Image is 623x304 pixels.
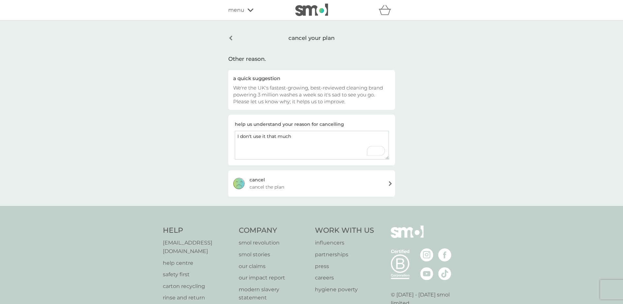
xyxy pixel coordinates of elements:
[315,262,374,271] a: press
[239,250,308,259] a: smol stories
[391,226,424,248] img: smol
[239,239,308,247] a: smol revolution
[315,250,374,259] a: partnerships
[250,176,265,183] div: cancel
[295,4,328,16] img: smol
[235,131,389,160] textarea: To enrich screen reader interactions, please activate Accessibility in Grammarly extension settings
[233,85,383,105] span: We're the UK's fastest-growing, best-reviewed cleaning brand powering 3 million washes a week so ...
[163,239,233,255] a: [EMAIL_ADDRESS][DOMAIN_NAME]
[228,6,244,14] span: menu
[438,248,451,262] img: visit the smol Facebook page
[315,226,374,236] h4: Work With Us
[228,30,395,46] div: cancel your plan
[420,267,433,280] img: visit the smol Youtube page
[235,121,344,128] div: help us understand your reason for cancelling
[163,226,233,236] h4: Help
[239,262,308,271] a: our claims
[163,282,233,291] a: carton recycling
[315,239,374,247] a: influencers
[239,274,308,282] a: our impact report
[379,4,395,17] div: basket
[315,285,374,294] a: hygiene poverty
[163,259,233,267] a: help centre
[239,285,308,302] a: modern slavery statement
[315,274,374,282] a: careers
[420,248,433,262] img: visit the smol Instagram page
[163,294,233,302] a: rinse and return
[239,226,308,236] h4: Company
[233,75,390,82] div: a quick suggestion
[250,183,284,191] span: cancel the plan
[163,270,233,279] a: safety first
[438,267,451,280] img: visit the smol Tiktok page
[228,55,395,63] div: Other reason.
